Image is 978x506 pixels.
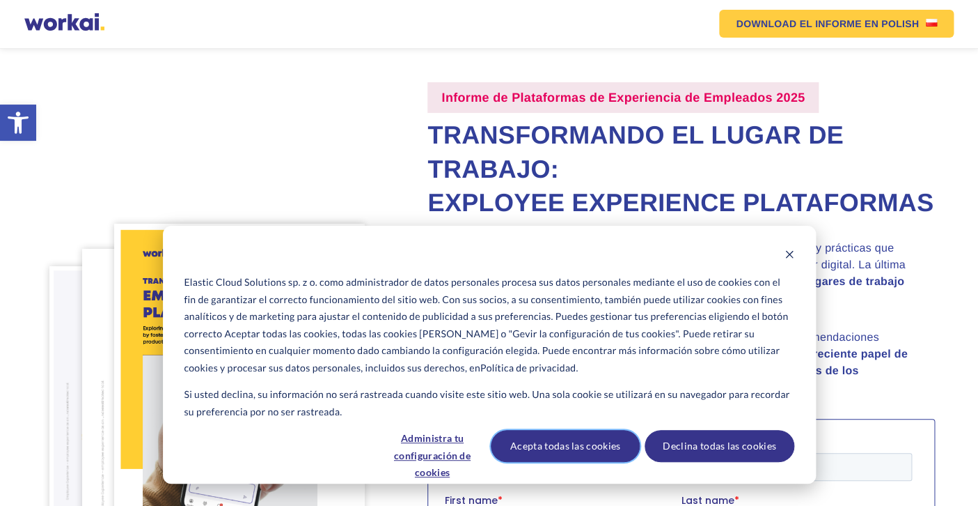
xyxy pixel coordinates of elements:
[719,10,953,38] a: DOWNLOAD EL INFORMEEN POLISHBandera polaca
[237,74,468,102] input: Your last name
[237,57,290,71] span: Last name
[163,226,816,484] div: Banner de galletas
[645,430,794,462] button: Declina todas las cookies
[407,124,457,135] a: Privacy Policy
[480,360,576,377] a: Política de privacidad
[17,183,79,194] p: email messages
[736,19,861,29] em: DOWNLOAD EL INFORME
[926,19,937,26] img: Bandera polaca
[784,247,794,265] button: Descarta bandeja de galletas
[184,386,794,420] p: Si usted declina, su información no será rastreada cuando visite este sitio web. Una sola cookie ...
[427,82,819,113] label: Informe de Plataformas de Experiencia de Empleados 2025
[491,430,640,462] button: Acepta todas las cookies
[184,274,794,376] p: Elastic Cloud Solutions sp. z o. como administrador de datos personales procesa sus datos persona...
[3,185,13,194] input: email messages*
[347,124,393,135] a: Terms of Use
[427,118,935,220] h2: Transformando el lugar de trabajo: Exployee Experience Plataformas
[379,430,486,462] button: Administra tu configuración de cookies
